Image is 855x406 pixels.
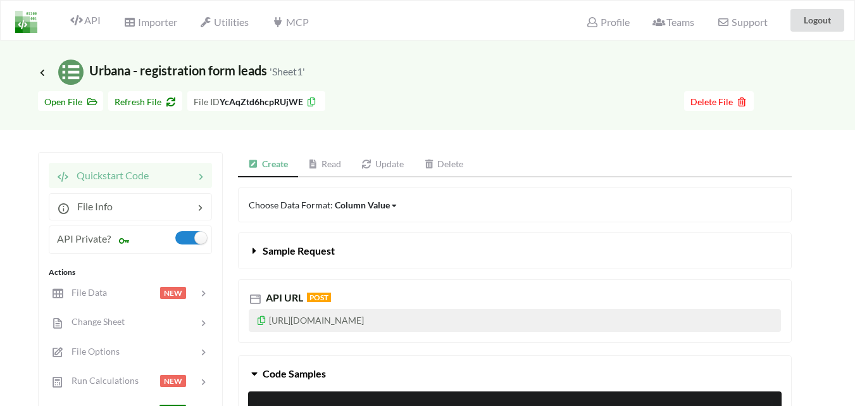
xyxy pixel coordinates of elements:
[44,96,97,107] span: Open File
[58,60,84,85] img: /static/media/sheets.7a1b7961.svg
[684,91,754,111] button: Delete File
[586,16,629,28] span: Profile
[64,346,120,357] span: File Options
[64,375,139,386] span: Run Calculations
[263,291,303,303] span: API URL
[200,16,249,28] span: Utilities
[57,232,111,244] span: API Private?
[249,309,781,332] p: [URL][DOMAIN_NAME]
[307,293,331,302] span: POST
[652,16,694,28] span: Teams
[15,11,37,33] img: LogoIcon.png
[239,233,791,269] button: Sample Request
[160,287,186,299] span: NEW
[717,17,767,27] span: Support
[238,152,298,177] a: Create
[414,152,474,177] a: Delete
[271,16,308,28] span: MCP
[69,169,149,181] span: Quickstart Code
[298,152,352,177] a: Read
[351,152,414,177] a: Update
[160,375,186,387] span: NEW
[64,287,107,298] span: File Data
[115,96,176,107] span: Refresh File
[263,244,335,257] span: Sample Request
[690,96,747,107] span: Delete File
[123,16,177,28] span: Importer
[70,200,113,212] span: File Info
[49,267,212,278] div: Actions
[270,65,305,77] small: 'Sheet1'
[64,316,125,327] span: Change Sheet
[249,200,398,210] span: Choose Data Format:
[194,96,220,107] span: File ID
[108,91,182,111] button: Refresh File
[263,367,326,379] span: Code Samples
[239,356,791,391] button: Code Samples
[38,63,305,78] span: Urbana - registration form leads
[220,96,303,107] b: YcAqZtd6hcpRUjWE
[335,198,390,212] div: Column Value
[70,14,101,26] span: API
[38,91,103,111] button: Open File
[790,9,844,32] button: Logout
